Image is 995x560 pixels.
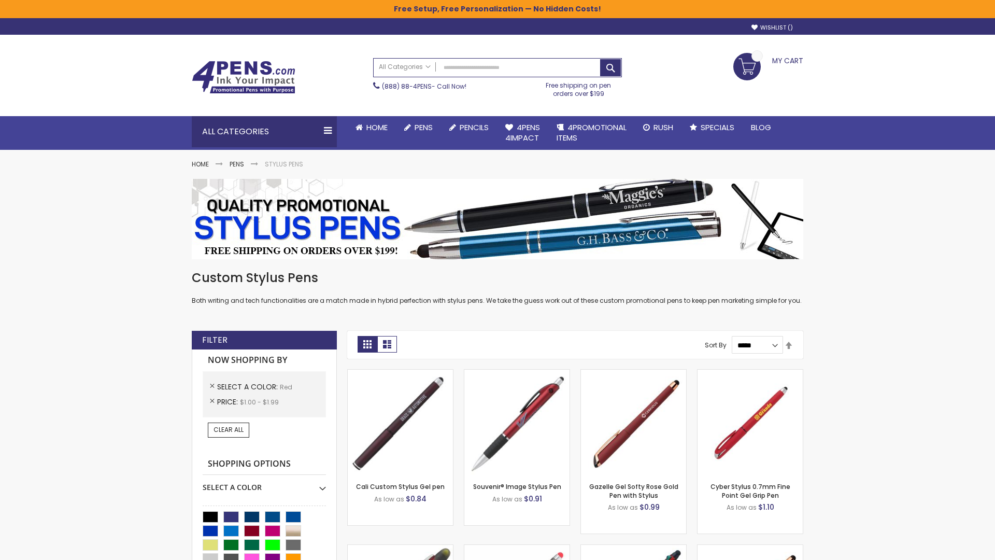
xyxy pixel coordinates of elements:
span: Blog [751,122,771,133]
div: Free shipping on pen orders over $199 [535,77,622,98]
div: All Categories [192,116,337,147]
span: Select A Color [217,382,280,392]
span: All Categories [379,63,431,71]
a: Souvenir® Image Stylus Pen-Red [464,369,570,378]
span: $1.10 [758,502,774,512]
a: Cyber Stylus 0.7mm Fine Point Gel Grip Pen [710,482,790,499]
strong: Shopping Options [203,453,326,475]
span: Red [280,383,292,391]
span: Pencils [460,122,489,133]
a: 4PROMOTIONALITEMS [548,116,635,150]
span: Pens [415,122,433,133]
a: Pencils [441,116,497,139]
img: Gazelle Gel Softy Rose Gold Pen with Stylus-Red [581,370,686,475]
span: $0.84 [406,494,427,504]
a: Pens [230,160,244,169]
span: Rush [653,122,673,133]
span: $1.00 - $1.99 [240,398,279,407]
strong: Stylus Pens [265,160,303,169]
strong: Filter [202,334,228,346]
a: Wishlist [751,24,793,32]
a: Cyber Stylus 0.7mm Fine Point Gel Grip Pen-Red [698,369,803,378]
img: Souvenir® Image Stylus Pen-Red [464,370,570,475]
h1: Custom Stylus Pens [192,270,803,286]
a: 4Pens4impact [497,116,548,150]
a: Cali Custom Stylus Gel pen-Red [348,369,453,378]
span: $0.91 [524,494,542,504]
a: Orbitor 4 Color Assorted Ink Metallic Stylus Pens-Red [581,544,686,553]
span: Clear All [214,425,244,434]
a: Cali Custom Stylus Gel pen [356,482,445,491]
span: - Call Now! [382,82,466,91]
a: Pens [396,116,441,139]
a: Souvenir® Image Stylus Pen [473,482,561,491]
a: Islander Softy Gel with Stylus - ColorJet Imprint-Red [464,544,570,553]
span: Price [217,397,240,407]
label: Sort By [705,341,727,349]
span: Home [366,122,388,133]
span: $0.99 [639,502,660,512]
strong: Now Shopping by [203,349,326,371]
span: As low as [492,495,522,503]
span: As low as [608,503,638,512]
a: Blog [743,116,779,139]
a: All Categories [374,59,436,76]
a: Clear All [208,423,249,437]
img: Cyber Stylus 0.7mm Fine Point Gel Grip Pen-Red [698,370,803,475]
span: As low as [727,503,757,512]
div: Select A Color [203,475,326,493]
div: Both writing and tech functionalities are a match made in hybrid perfection with stylus pens. We ... [192,270,803,305]
span: As low as [374,495,404,503]
img: 4Pens Custom Pens and Promotional Products [192,61,295,94]
a: Gazelle Gel Softy Rose Gold Pen with Stylus [589,482,678,499]
a: (888) 88-4PENS [382,82,432,91]
img: Stylus Pens [192,179,803,259]
a: Gazelle Gel Softy Rose Gold Pen with Stylus-Red [581,369,686,378]
a: Souvenir® Jalan Highlighter Stylus Pen Combo-Red [348,544,453,553]
img: Cali Custom Stylus Gel pen-Red [348,370,453,475]
a: Home [347,116,396,139]
span: Specials [701,122,734,133]
span: 4PROMOTIONAL ITEMS [557,122,627,143]
a: Gazelle Gel Softy Rose Gold Pen with Stylus - ColorJet-Red [698,544,803,553]
a: Rush [635,116,681,139]
a: Home [192,160,209,169]
a: Specials [681,116,743,139]
strong: Grid [358,336,377,353]
span: 4Pens 4impact [505,122,540,143]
